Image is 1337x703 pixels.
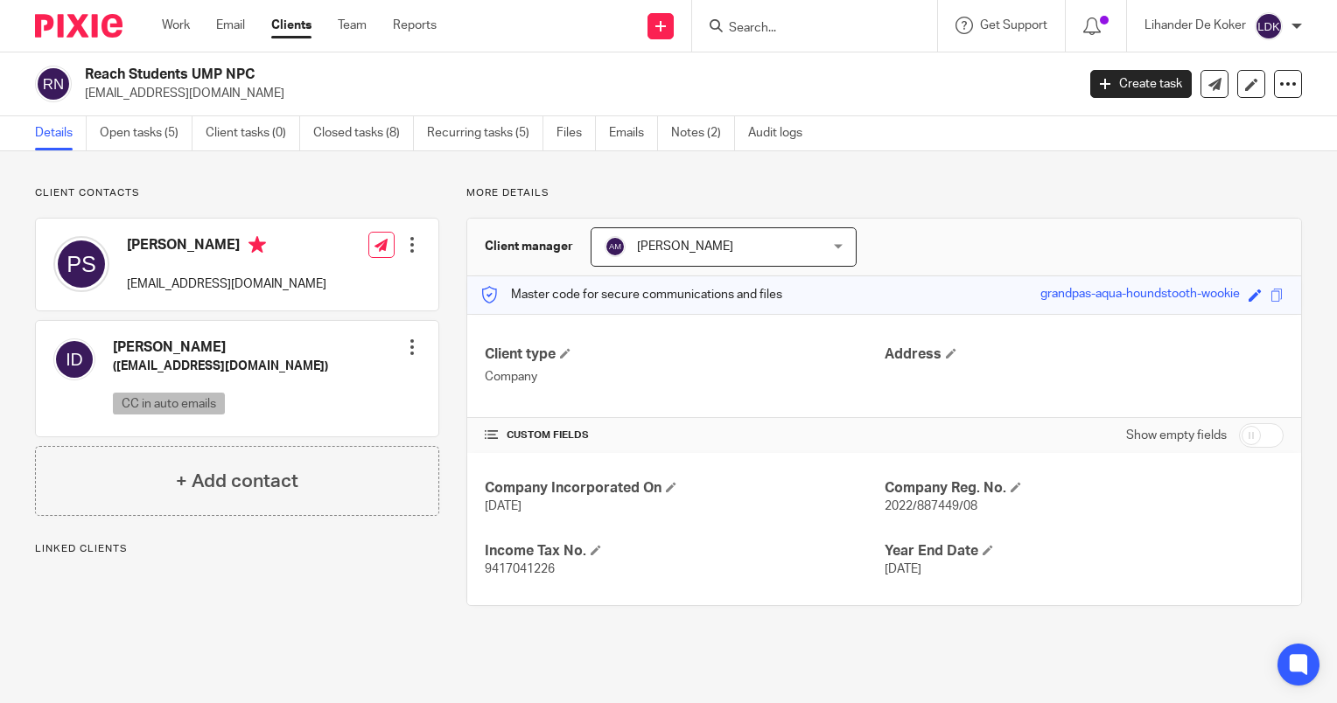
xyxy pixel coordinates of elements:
img: svg%3E [605,236,626,257]
img: Pixie [35,14,122,38]
span: Get Support [980,19,1047,31]
p: Lihander De Koker [1144,17,1246,34]
p: [EMAIL_ADDRESS][DOMAIN_NAME] [85,85,1064,102]
img: svg%3E [1255,12,1283,40]
span: [DATE] [885,563,921,575]
h5: ([EMAIL_ADDRESS][DOMAIN_NAME]) [113,358,328,375]
h4: Company Reg. No. [885,479,1284,498]
h4: CUSTOM FIELDS [485,428,884,442]
i: Primary [248,236,266,254]
label: Show empty fields [1126,427,1227,444]
h4: [PERSON_NAME] [127,236,326,258]
p: Company [485,368,884,386]
a: Clients [271,17,311,34]
span: [DATE] [485,500,521,512]
a: Recurring tasks (5) [427,116,543,150]
h4: Year End Date [885,542,1284,560]
p: More details [466,186,1302,200]
a: Details [35,116,87,150]
a: Open tasks (5) [100,116,192,150]
div: grandpas-aqua-houndstooth-wookie [1040,285,1240,305]
p: Master code for secure communications and files [480,286,782,303]
span: 9417041226 [485,563,555,575]
h3: Client manager [485,238,573,255]
h4: Company Incorporated On [485,479,884,498]
a: Emails [609,116,658,150]
h4: Address [885,345,1284,364]
p: [EMAIL_ADDRESS][DOMAIN_NAME] [127,275,326,293]
span: 2022/887449/08 [885,500,977,512]
a: Files [556,116,596,150]
img: svg%3E [35,66,72,102]
a: Reports [393,17,437,34]
a: Client tasks (0) [206,116,300,150]
h4: + Add contact [176,468,298,495]
p: Client contacts [35,186,439,200]
h4: [PERSON_NAME] [113,338,328,357]
img: svg%3E [53,338,95,380]
a: Work [162,17,190,34]
img: svg%3E [53,236,109,292]
a: Email [216,17,245,34]
h4: Client type [485,345,884,364]
h2: Reach Students UMP NPC [85,66,868,84]
h4: Income Tax No. [485,542,884,560]
a: Closed tasks (8) [313,116,414,150]
a: Notes (2) [671,116,735,150]
a: Audit logs [748,116,815,150]
input: Search [727,21,885,37]
a: Team [338,17,367,34]
a: Create task [1090,70,1192,98]
p: Linked clients [35,542,439,556]
p: CC in auto emails [113,393,225,414]
span: [PERSON_NAME] [637,240,733,253]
